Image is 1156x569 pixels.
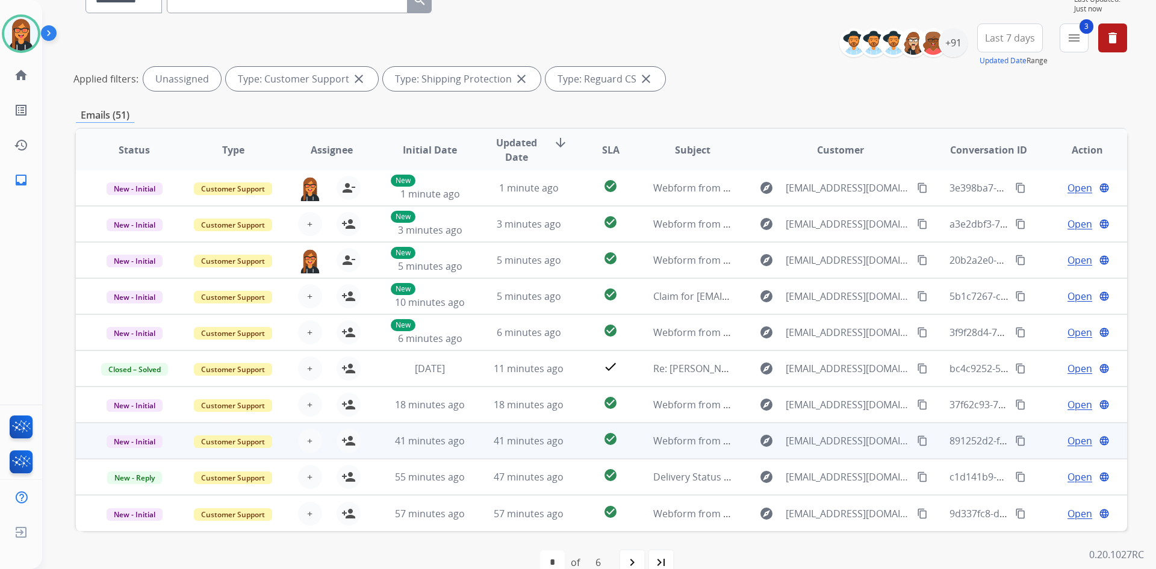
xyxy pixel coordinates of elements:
span: Customer [817,143,864,157]
span: 18 minutes ago [494,398,564,411]
span: Delivery Status Notification (Failure) [653,470,816,483]
span: 3e398ba7-dc34-4eb6-a0a3-ea169d6fcfe8 [949,181,1131,194]
mat-icon: language [1099,471,1110,482]
span: [EMAIL_ADDRESS][DOMAIN_NAME] [786,325,910,340]
span: a3e2dbf3-7b9f-4412-9130-cd887d4b91a0 [949,217,1133,231]
button: + [298,356,322,381]
span: Customer Support [194,291,272,303]
span: Re: [PERSON_NAME] claim photos and bar codes [653,362,873,375]
button: Updated Date [980,56,1027,66]
span: Range [980,55,1048,66]
span: 891252d2-f100-44be-9bd1-f5cd3954f604 [949,434,1130,447]
span: Type [222,143,244,157]
mat-icon: close [352,72,366,86]
mat-icon: menu [1067,31,1081,45]
span: [EMAIL_ADDRESS][DOMAIN_NAME] [786,361,910,376]
span: + [307,397,312,412]
span: Closed – Solved [101,363,168,376]
span: [EMAIL_ADDRESS][DOMAIN_NAME] [786,397,910,412]
span: c1d141b9-98c3-44db-aa75-c6b23b016fa8 [949,470,1134,483]
span: Customer Support [194,182,272,195]
span: Open [1067,253,1092,267]
mat-icon: content_copy [1015,255,1026,266]
span: Webform from [EMAIL_ADDRESS][DOMAIN_NAME] on [DATE] [653,217,926,231]
span: Webform from [EMAIL_ADDRESS][DOMAIN_NAME] on [DATE] [653,434,926,447]
div: Unassigned [143,67,221,91]
span: Customer Support [194,471,272,484]
span: New - Initial [107,327,163,340]
span: + [307,506,312,521]
span: [EMAIL_ADDRESS][DOMAIN_NAME] [786,217,910,231]
span: Open [1067,289,1092,303]
span: Assignee [311,143,353,157]
mat-icon: language [1099,327,1110,338]
img: agent-avatar [298,176,322,201]
mat-icon: check_circle [603,323,618,338]
mat-icon: explore [759,217,774,231]
mat-icon: content_copy [1015,327,1026,338]
mat-icon: close [514,72,529,86]
span: Webform from [EMAIL_ADDRESS][DOMAIN_NAME] on [DATE] [653,253,926,267]
div: Type: Reguard CS [545,67,665,91]
mat-icon: content_copy [917,327,928,338]
span: 6 minutes ago [497,326,561,339]
mat-icon: list_alt [14,103,28,117]
span: New - Initial [107,219,163,231]
p: New [391,319,415,331]
span: Updated Date [489,135,544,164]
span: 20b2a2e0-9eaf-4656-9987-3233c0b2034e [949,253,1133,267]
mat-icon: explore [759,253,774,267]
mat-icon: content_copy [917,435,928,446]
span: bc4c9252-5700-4f1b-a098-5ac914c9274c [949,362,1131,375]
mat-icon: explore [759,397,774,412]
span: Customer Support [194,219,272,231]
span: 6 minutes ago [398,332,462,345]
span: Customer Support [194,508,272,521]
span: Open [1067,181,1092,195]
span: SLA [602,143,620,157]
p: 0.20.1027RC [1089,547,1144,562]
mat-icon: content_copy [917,363,928,374]
span: Conversation ID [950,143,1027,157]
p: New [391,283,415,295]
span: 1 minute ago [400,187,460,201]
mat-icon: explore [759,181,774,195]
mat-icon: delete [1105,31,1120,45]
mat-icon: person_add [341,470,356,484]
span: Open [1067,361,1092,376]
span: New - Initial [107,508,163,521]
span: 11 minutes ago [494,362,564,375]
img: avatar [4,17,38,51]
mat-icon: person_add [341,506,356,521]
mat-icon: language [1099,399,1110,410]
mat-icon: check_circle [603,468,618,482]
span: Customer Support [194,363,272,376]
span: Open [1067,506,1092,521]
button: + [298,429,322,453]
span: 3 [1080,19,1093,34]
span: New - Initial [107,291,163,303]
button: 3 [1060,23,1089,52]
mat-icon: content_copy [1015,435,1026,446]
mat-icon: explore [759,434,774,448]
mat-icon: content_copy [1015,182,1026,193]
mat-icon: check_circle [603,215,618,229]
mat-icon: content_copy [917,399,928,410]
th: Action [1028,129,1127,171]
mat-icon: home [14,68,28,82]
mat-icon: explore [759,289,774,303]
button: + [298,393,322,417]
span: 37f62c93-7ac6-4ceb-91e3-5ea444cc2a8d [949,398,1131,411]
span: 5 minutes ago [497,290,561,303]
mat-icon: content_copy [1015,219,1026,229]
span: Open [1067,397,1092,412]
span: 1 minute ago [499,181,559,194]
span: Customer Support [194,399,272,412]
p: New [391,211,415,223]
mat-icon: content_copy [1015,291,1026,302]
span: Customer Support [194,255,272,267]
span: [DATE] [415,362,445,375]
span: Claim for [EMAIL_ADDRESS][DOMAIN_NAME] [653,290,853,303]
mat-icon: person_add [341,217,356,231]
span: 41 minutes ago [494,434,564,447]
